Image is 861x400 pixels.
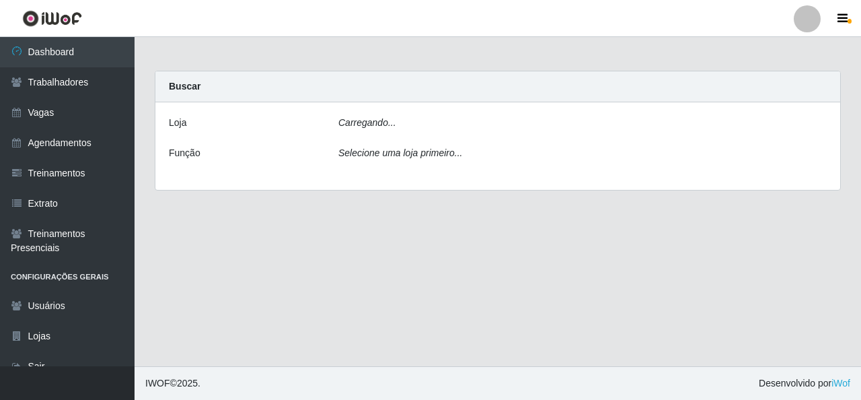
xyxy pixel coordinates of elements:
[169,81,200,92] strong: Buscar
[338,117,396,128] i: Carregando...
[22,10,82,27] img: CoreUI Logo
[831,378,850,389] a: iWof
[759,376,850,391] span: Desenvolvido por
[169,146,200,160] label: Função
[145,378,170,389] span: IWOF
[145,376,200,391] span: © 2025 .
[169,116,186,130] label: Loja
[338,147,462,158] i: Selecione uma loja primeiro...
